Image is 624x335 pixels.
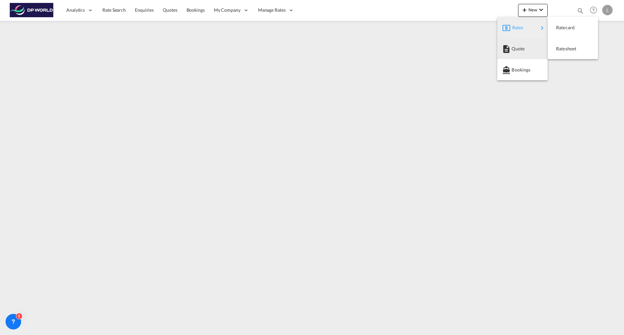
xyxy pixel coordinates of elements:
button: Bookings [497,59,548,80]
button: Quote [497,38,548,59]
span: Bookings [512,63,519,76]
span: Quote [512,42,519,55]
md-icon: icon-chevron-right [538,24,546,32]
div: Quote [502,41,542,57]
div: Bookings [502,62,542,78]
span: Rates [512,21,520,34]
